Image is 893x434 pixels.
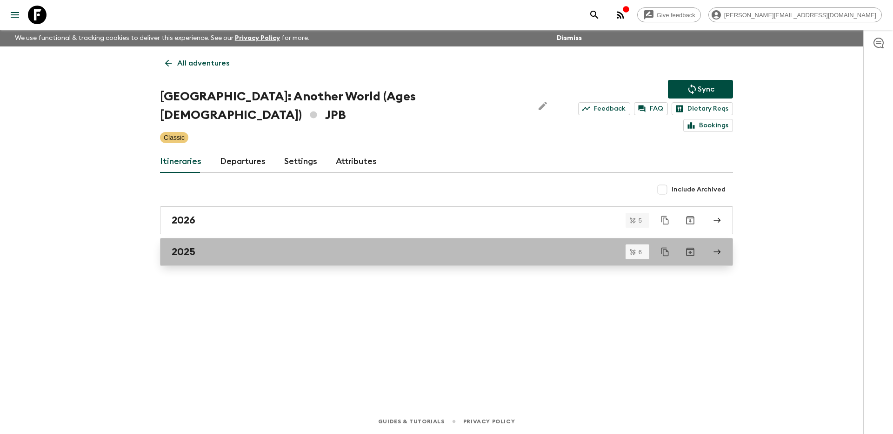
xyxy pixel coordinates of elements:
[378,416,445,427] a: Guides & Tutorials
[634,102,668,115] a: FAQ
[160,87,526,125] h1: [GEOGRAPHIC_DATA]: Another World (Ages [DEMOGRAPHIC_DATA]) JPB
[164,133,185,142] p: Classic
[554,32,584,45] button: Dismiss
[463,416,515,427] a: Privacy Policy
[160,206,733,234] a: 2026
[668,80,733,99] button: Sync adventure departures to the booking engine
[719,12,881,19] span: [PERSON_NAME][EMAIL_ADDRESS][DOMAIN_NAME]
[633,249,647,255] span: 6
[160,54,234,72] a: All adventures
[336,151,377,173] a: Attributes
[284,151,317,173] a: Settings
[708,7,882,22] div: [PERSON_NAME][EMAIL_ADDRESS][DOMAIN_NAME]
[672,102,733,115] a: Dietary Reqs
[160,151,201,173] a: Itineraries
[177,58,229,69] p: All adventures
[220,151,266,173] a: Departures
[637,7,701,22] a: Give feedback
[681,211,700,230] button: Archive
[683,119,733,132] a: Bookings
[533,87,552,125] button: Edit Adventure Title
[698,84,714,95] p: Sync
[11,30,313,46] p: We use functional & tracking cookies to deliver this experience. See our for more.
[652,12,700,19] span: Give feedback
[672,185,726,194] span: Include Archived
[633,217,647,224] span: 5
[585,6,604,24] button: search adventures
[657,212,673,229] button: Duplicate
[6,6,24,24] button: menu
[578,102,630,115] a: Feedback
[657,243,673,260] button: Duplicate
[235,35,280,41] a: Privacy Policy
[172,246,195,258] h2: 2025
[160,238,733,266] a: 2025
[172,214,195,226] h2: 2026
[681,243,700,261] button: Archive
